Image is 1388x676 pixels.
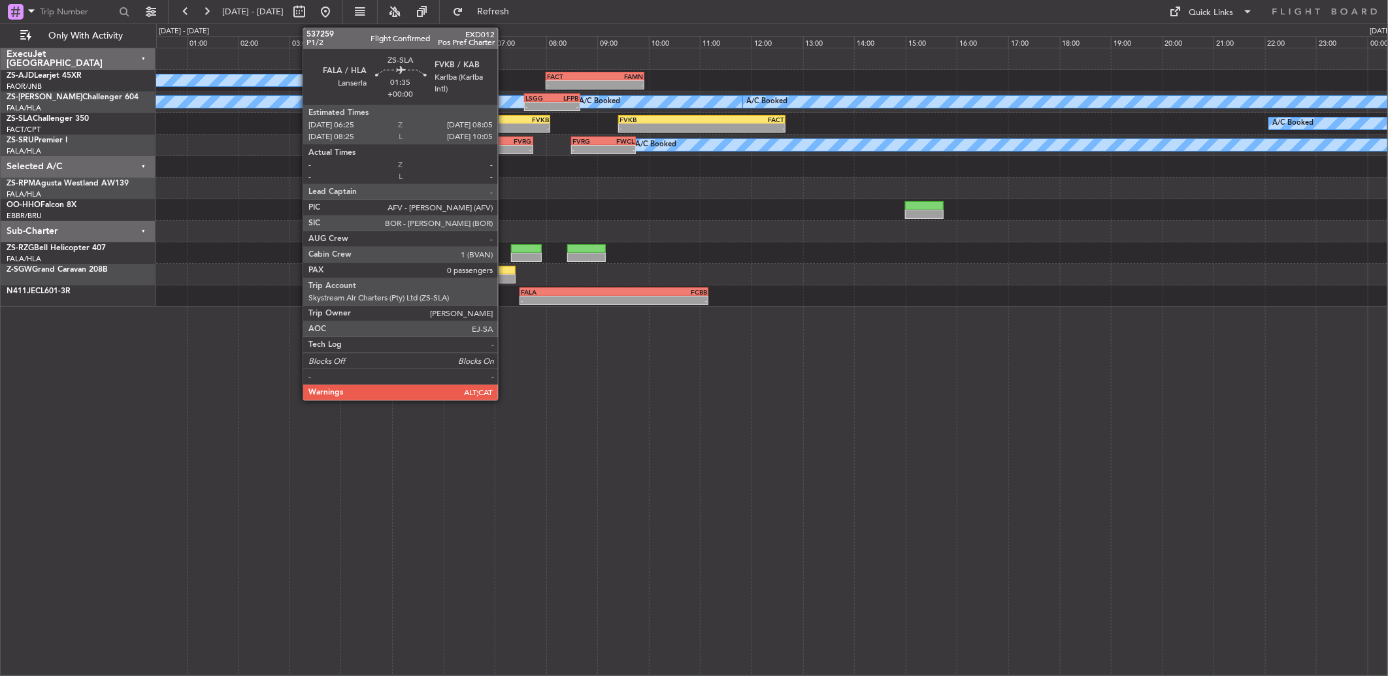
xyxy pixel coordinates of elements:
div: FVKB [507,116,549,123]
div: 10:00 [649,36,701,48]
a: N411JECL601-3R [7,287,71,295]
div: - [488,146,532,153]
div: - [447,103,484,110]
div: FACT [702,116,784,123]
a: FALA/HLA [7,103,41,113]
div: 14:00 [854,36,906,48]
div: 03:00 [289,36,341,48]
div: - [552,103,579,110]
a: ZS-AJDLearjet 45XR [7,72,82,80]
div: A/C Booked [746,92,787,112]
span: ZS-RZG [7,244,34,252]
div: 17:00 [1008,36,1060,48]
div: LSGG [525,94,552,102]
a: ZS-SLAChallenger 350 [7,115,89,123]
div: 04:00 [340,36,392,48]
div: - [702,124,784,132]
button: Refresh [446,1,525,22]
span: ZS-AJD [7,72,34,80]
div: 16:00 [957,36,1008,48]
span: [DATE] - [DATE] [222,6,284,18]
div: FAMN [595,72,643,80]
span: Refresh [466,7,521,16]
span: ZS-SLA [7,115,33,123]
div: FVRG [488,137,532,145]
div: - [603,146,634,153]
div: 07:00 [495,36,546,48]
div: 11:00 [700,36,752,48]
div: FVKB [620,116,702,123]
div: FALA [521,288,614,296]
div: 00:00 [135,36,187,48]
div: 05:00 [392,36,444,48]
div: LFPB [552,94,579,102]
div: 19:00 [1111,36,1163,48]
div: - [507,124,549,132]
a: ZS-SRUPremier I [7,137,67,144]
div: 06:00 [444,36,495,48]
input: Trip Number [40,2,115,22]
div: - [410,103,447,110]
div: - [595,81,643,89]
div: 20:00 [1163,36,1214,48]
div: FWCL [603,137,634,145]
a: FALA/HLA [7,146,41,156]
div: FVRG [572,137,603,145]
div: 15:00 [906,36,957,48]
a: ZS-[PERSON_NAME]Challenger 604 [7,93,139,101]
span: Z-SGW [7,266,32,274]
div: Quick Links [1189,7,1234,20]
div: 18:00 [1060,36,1112,48]
div: 01:00 [187,36,239,48]
div: 02:00 [238,36,289,48]
div: - [614,297,707,304]
div: - [572,146,603,153]
div: A/C Booked [1272,114,1314,133]
a: ZS-RPMAgusta Westland AW139 [7,180,129,187]
div: FALA [465,116,507,123]
div: 12:00 [752,36,803,48]
a: FACT/CPT [7,125,41,135]
div: 09:00 [597,36,649,48]
a: FALA/HLA [7,254,41,264]
div: FCBB [614,288,707,296]
a: ZS-RZGBell Helicopter 407 [7,244,106,252]
div: - [465,124,507,132]
div: 13:00 [803,36,855,48]
div: 08:00 [546,36,598,48]
span: ZS-RPM [7,180,35,187]
div: - [521,297,614,304]
div: A/C Booked [635,135,676,155]
button: Only With Activity [14,25,142,46]
button: Quick Links [1163,1,1260,22]
div: [DATE] - [DATE] [159,26,209,37]
a: FAOR/JNB [7,82,42,91]
div: FALA [444,137,488,145]
a: OO-HHOFalcon 8X [7,201,76,209]
span: OO-HHO [7,201,41,209]
div: - [525,103,552,110]
div: 21:00 [1214,36,1265,48]
a: EBBR/BRU [7,211,42,221]
div: EGKB [410,94,447,102]
span: ZS-[PERSON_NAME] [7,93,82,101]
div: - [547,81,595,89]
a: Z-SGWGrand Caravan 208B [7,266,108,274]
div: 22:00 [1265,36,1317,48]
span: N411JE [7,287,35,295]
div: LSGG [447,94,484,102]
div: - [444,146,488,153]
div: 23:00 [1316,36,1368,48]
div: - [620,124,702,132]
div: A/C Booked [580,92,621,112]
span: ZS-SRU [7,137,34,144]
span: Only With Activity [34,31,138,40]
a: FALA/HLA [7,189,41,199]
div: FACT [547,72,595,80]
